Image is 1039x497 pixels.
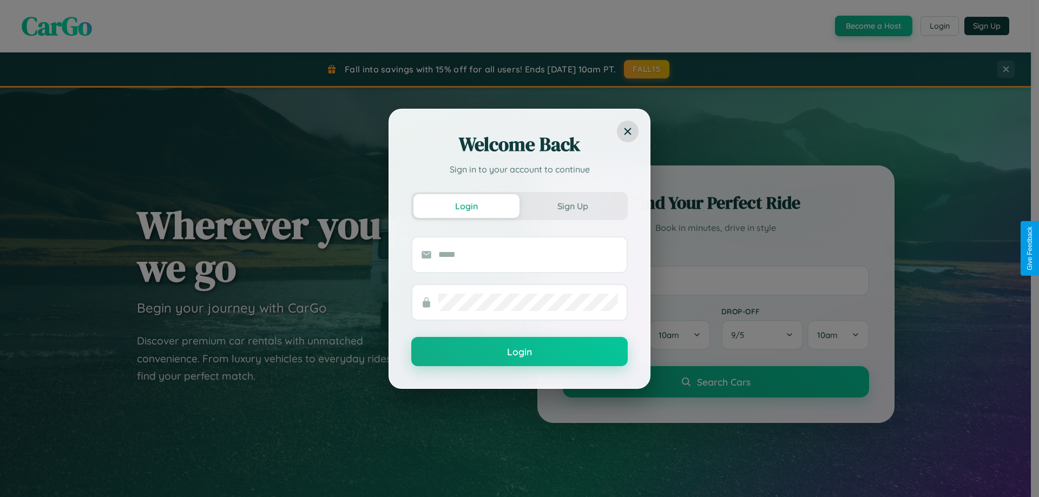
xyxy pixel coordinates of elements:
[411,337,628,366] button: Login
[519,194,626,218] button: Sign Up
[411,163,628,176] p: Sign in to your account to continue
[411,131,628,157] h2: Welcome Back
[1026,227,1034,270] div: Give Feedback
[413,194,519,218] button: Login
